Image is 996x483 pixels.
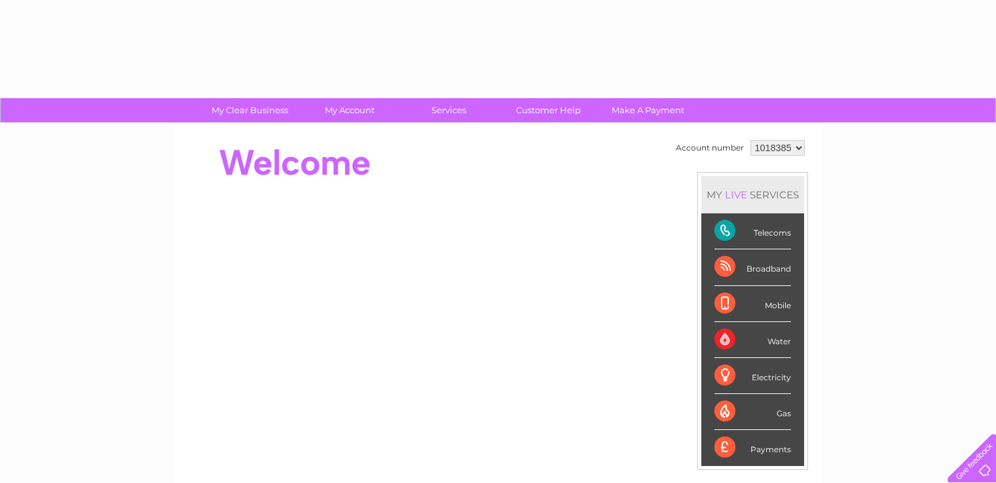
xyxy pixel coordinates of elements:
[594,98,702,122] a: Make A Payment
[714,286,791,322] div: Mobile
[701,176,804,213] div: MY SERVICES
[714,430,791,465] div: Payments
[196,98,304,122] a: My Clear Business
[714,322,791,358] div: Water
[673,137,747,159] td: Account number
[714,358,791,394] div: Electricity
[714,213,791,249] div: Telecoms
[714,394,791,430] div: Gas
[494,98,602,122] a: Customer Help
[714,249,791,285] div: Broadband
[295,98,403,122] a: My Account
[722,188,750,201] div: LIVE
[395,98,503,122] a: Services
